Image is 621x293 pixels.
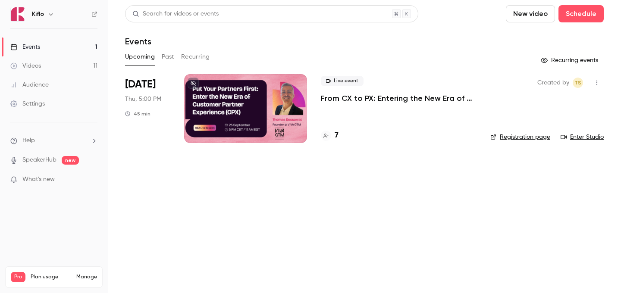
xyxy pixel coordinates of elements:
[22,136,35,145] span: Help
[10,100,45,108] div: Settings
[573,78,583,88] span: Tomica Stojanovikj
[10,43,40,51] div: Events
[558,5,604,22] button: Schedule
[321,76,364,86] span: Live event
[22,156,56,165] a: SpeakerHub
[125,95,161,103] span: Thu, 5:00 PM
[87,176,97,184] iframe: Noticeable Trigger
[22,175,55,184] span: What's new
[125,74,170,143] div: Sep 25 Thu, 5:00 PM (Europe/Rome)
[76,274,97,281] a: Manage
[11,7,25,21] img: Kiflo
[537,78,569,88] span: Created by
[62,156,79,165] span: new
[561,133,604,141] a: Enter Studio
[321,130,339,141] a: 7
[10,136,97,145] li: help-dropdown-opener
[181,50,210,64] button: Recurring
[11,272,25,282] span: Pro
[31,274,71,281] span: Plan usage
[125,78,156,91] span: [DATE]
[125,50,155,64] button: Upcoming
[132,9,219,19] div: Search for videos or events
[10,81,49,89] div: Audience
[32,10,44,19] h6: Kiflo
[537,53,604,67] button: Recurring events
[574,78,581,88] span: TS
[321,93,477,103] a: From CX to PX: Entering the New Era of Partner Experience
[125,36,151,47] h1: Events
[335,130,339,141] h4: 7
[506,5,555,22] button: New video
[125,110,151,117] div: 45 min
[10,62,41,70] div: Videos
[162,50,174,64] button: Past
[490,133,550,141] a: Registration page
